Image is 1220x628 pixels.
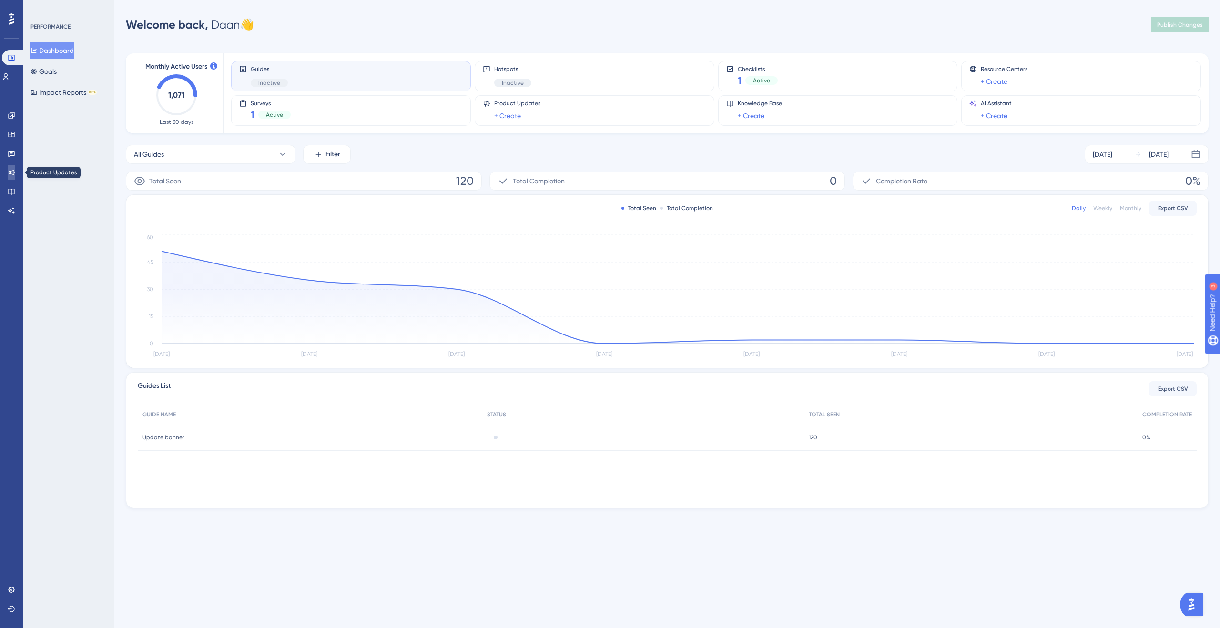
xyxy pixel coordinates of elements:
span: Active [753,77,770,84]
span: Guides List [138,380,171,397]
div: Daan 👋 [126,17,254,32]
div: 3 [66,5,69,12]
span: TOTAL SEEN [809,411,840,418]
span: 1 [251,108,254,122]
button: Filter [303,145,351,164]
span: 1 [738,74,742,87]
tspan: [DATE] [596,351,612,357]
tspan: [DATE] [448,351,465,357]
span: Inactive [258,79,280,87]
a: + Create [494,110,521,122]
button: Publish Changes [1151,17,1209,32]
span: Checklists [738,65,778,72]
span: Resource Centers [981,65,1027,73]
div: Total Completion [660,204,713,212]
span: 120 [456,173,474,189]
span: Inactive [502,79,524,87]
div: PERFORMANCE [30,23,71,30]
span: Last 30 days [160,118,193,126]
div: Monthly [1120,204,1141,212]
tspan: [DATE] [1038,351,1055,357]
span: 120 [809,434,817,441]
a: + Create [981,110,1007,122]
button: Export CSV [1149,381,1197,396]
div: Daily [1072,204,1086,212]
button: Impact ReportsBETA [30,84,97,101]
div: Total Seen [621,204,656,212]
tspan: 60 [147,234,153,241]
text: 1,071 [168,91,184,100]
button: Export CSV [1149,201,1197,216]
a: + Create [981,76,1007,87]
span: AI Assistant [981,100,1012,107]
tspan: [DATE] [301,351,317,357]
tspan: [DATE] [1177,351,1193,357]
div: Weekly [1093,204,1112,212]
div: [DATE] [1093,149,1112,160]
span: Export CSV [1158,385,1188,393]
tspan: [DATE] [743,351,760,357]
tspan: 45 [147,259,153,265]
span: Export CSV [1158,204,1188,212]
span: STATUS [487,411,506,418]
span: Filter [325,149,340,160]
span: GUIDE NAME [142,411,176,418]
tspan: 30 [147,286,153,293]
span: Monthly Active Users [145,61,207,72]
button: Goals [30,63,57,80]
button: All Guides [126,145,295,164]
span: Need Help? [22,2,60,14]
span: Completion Rate [876,175,927,187]
div: [DATE] [1149,149,1169,160]
span: 0 [830,173,837,189]
tspan: [DATE] [891,351,907,357]
span: Total Completion [513,175,565,187]
span: All Guides [134,149,164,160]
span: Welcome back, [126,18,208,31]
button: Dashboard [30,42,74,59]
span: 0% [1185,173,1200,189]
span: Hotspots [494,65,531,73]
div: BETA [88,90,97,95]
span: Active [266,111,283,119]
span: 0% [1142,434,1150,441]
span: Update banner [142,434,184,441]
tspan: 0 [150,340,153,347]
tspan: 15 [149,313,153,320]
span: COMPLETION RATE [1142,411,1192,418]
span: Surveys [251,100,291,106]
iframe: UserGuiding AI Assistant Launcher [1180,590,1209,619]
span: Publish Changes [1157,21,1203,29]
span: Knowledge Base [738,100,782,107]
span: Product Updates [494,100,540,107]
a: + Create [738,110,764,122]
span: Total Seen [149,175,181,187]
tspan: [DATE] [153,351,170,357]
span: Guides [251,65,288,73]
